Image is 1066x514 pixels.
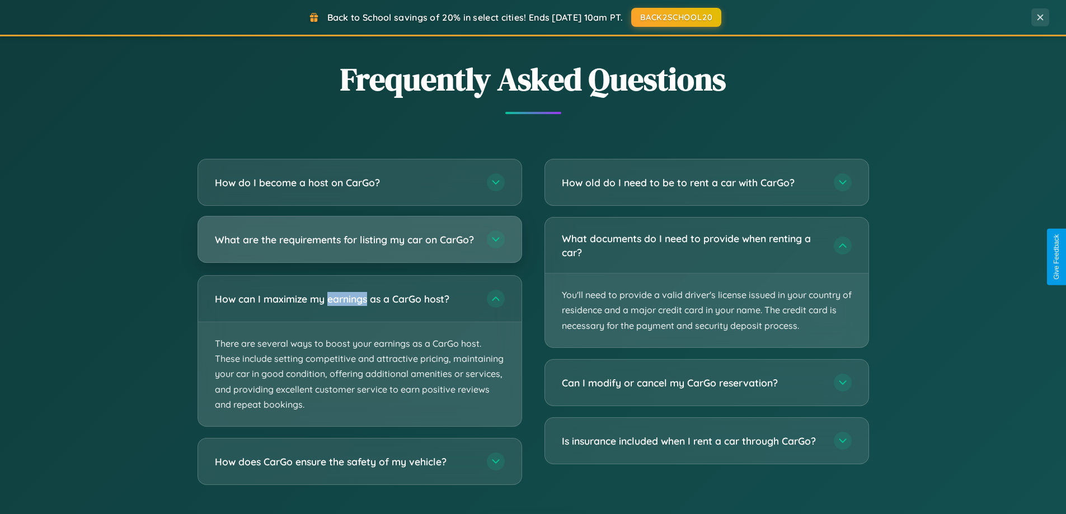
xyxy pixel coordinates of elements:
[1053,234,1060,280] div: Give Feedback
[327,12,623,23] span: Back to School savings of 20% in select cities! Ends [DATE] 10am PT.
[215,176,476,190] h3: How do I become a host on CarGo?
[215,292,476,306] h3: How can I maximize my earnings as a CarGo host?
[562,376,823,390] h3: Can I modify or cancel my CarGo reservation?
[215,455,476,469] h3: How does CarGo ensure the safety of my vehicle?
[545,273,868,347] p: You'll need to provide a valid driver's license issued in your country of residence and a major c...
[631,8,721,27] button: BACK2SCHOOL20
[215,233,476,247] h3: What are the requirements for listing my car on CarGo?
[562,232,823,259] h3: What documents do I need to provide when renting a car?
[562,434,823,448] h3: Is insurance included when I rent a car through CarGo?
[198,322,522,426] p: There are several ways to boost your earnings as a CarGo host. These include setting competitive ...
[198,58,869,101] h2: Frequently Asked Questions
[562,176,823,190] h3: How old do I need to be to rent a car with CarGo?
